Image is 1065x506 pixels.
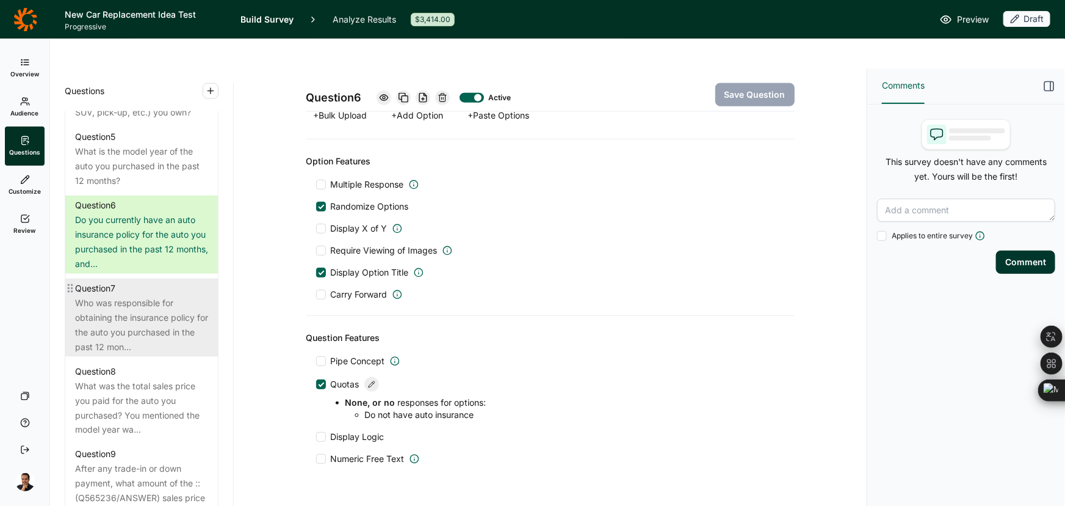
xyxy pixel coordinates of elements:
[331,288,388,301] span: Carry Forward
[65,196,218,274] a: Question6Do you currently have an auto insurance policy for the auto you purchased in the past 12...
[489,93,508,103] div: Active
[882,68,925,104] button: Comments
[65,84,104,98] span: Questions
[996,251,1055,274] button: Comment
[715,83,795,106] button: Save Question
[331,431,384,443] span: Display Logic
[345,397,785,421] li: responses for options :
[75,281,115,296] div: Question 7
[14,226,36,235] span: Review
[75,364,116,379] div: Question 8
[331,222,388,235] span: Display X of Y
[5,166,45,205] a: Customize
[75,144,208,188] div: What is the model year of the auto you purchased in the past 12 months?
[331,266,409,279] span: Display Option Title
[892,231,973,241] span: Applies to entire survey
[9,187,41,196] span: Customize
[1003,11,1050,28] button: Draft
[306,89,362,106] span: Question 6
[435,90,450,105] div: Delete
[5,48,45,87] a: Overview
[306,331,795,345] div: Question Features
[5,205,45,244] a: Review
[365,409,785,421] li: Do not have auto insurance
[384,107,451,124] button: +Add Option
[411,13,455,26] div: $3,414.00
[940,12,989,27] a: Preview
[345,397,395,408] strong: None, or no
[65,22,226,32] span: Progressive
[364,377,379,392] div: Edit
[957,12,989,27] span: Preview
[75,130,115,144] div: Question 5
[326,200,409,213] span: Randomize Options
[331,178,404,191] span: Multiple Response
[75,213,208,271] div: Do you currently have an auto insurance policy for the auto you purchased in the past 12 months, ...
[331,378,359,391] span: Quotas
[331,244,438,257] span: Require Viewing of Images
[5,127,45,166] a: Questions
[9,148,40,156] span: Questions
[75,296,208,354] div: Who was responsible for obtaining the insurance policy for the auto you purchased in the past 12 ...
[75,447,116,462] div: Question 9
[11,109,39,117] span: Audience
[306,107,375,124] button: +Bulk Upload
[65,7,226,22] h1: New Car Replacement Idea Test
[65,127,218,191] a: Question5What is the model year of the auto you purchased in the past 12 months?
[65,362,218,440] a: Question8What was the total sales price you paid for the auto you purchased? You mentioned the mo...
[15,472,35,491] img: amg06m4ozjtcyqqhuw5b.png
[75,379,208,438] div: What was the total sales price you paid for the auto you purchased? You mentioned the model year ...
[877,155,1055,184] p: This survey doesn't have any comments yet. Yours will be the first!
[65,279,218,357] a: Question7Who was responsible for obtaining the insurance policy for the auto you purchased in the...
[10,70,39,78] span: Overview
[882,78,925,93] span: Comments
[331,453,405,465] span: Numeric Free Text
[75,198,116,213] div: Question 6
[461,107,537,124] button: +Paste Options
[1003,11,1050,27] div: Draft
[306,154,795,169] div: Option Features
[331,355,385,367] span: Pipe Concept
[5,87,45,127] a: Audience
